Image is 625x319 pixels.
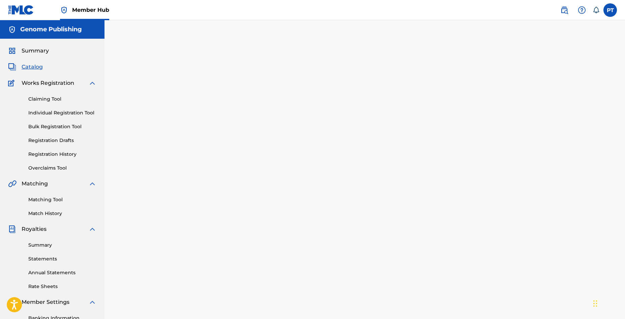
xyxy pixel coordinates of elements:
[8,5,34,15] img: MLC Logo
[558,3,571,17] a: Public Search
[22,47,49,55] span: Summary
[560,6,568,14] img: search
[72,6,109,14] span: Member Hub
[28,269,96,276] a: Annual Statements
[591,287,625,319] iframe: Chat Widget
[8,63,16,71] img: Catalog
[28,196,96,203] a: Matching Tool
[28,109,96,116] a: Individual Registration Tool
[22,63,43,71] span: Catalog
[28,123,96,130] a: Bulk Registration Tool
[8,225,16,233] img: Royalties
[575,3,589,17] div: Help
[28,210,96,217] a: Match History
[8,180,17,188] img: Matching
[28,255,96,262] a: Statements
[593,7,599,13] div: Notifications
[88,79,96,87] img: expand
[578,6,586,14] img: help
[8,47,16,55] img: Summary
[60,6,68,14] img: Top Rightsholder
[606,210,625,266] iframe: Resource Center
[88,180,96,188] img: expand
[8,79,17,87] img: Works Registration
[603,3,617,17] div: User Menu
[88,225,96,233] img: expand
[22,180,48,188] span: Matching
[28,242,96,249] a: Summary
[8,63,43,71] a: CatalogCatalog
[8,47,49,55] a: SummarySummary
[22,225,47,233] span: Royalties
[20,26,82,33] h5: Genome Publishing
[88,298,96,306] img: expand
[28,137,96,144] a: Registration Drafts
[28,283,96,290] a: Rate Sheets
[28,165,96,172] a: Overclaims Tool
[28,151,96,158] a: Registration History
[8,298,16,306] img: Member Settings
[28,96,96,103] a: Claiming Tool
[593,293,597,314] div: Drag
[8,26,16,34] img: Accounts
[22,298,69,306] span: Member Settings
[22,79,74,87] span: Works Registration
